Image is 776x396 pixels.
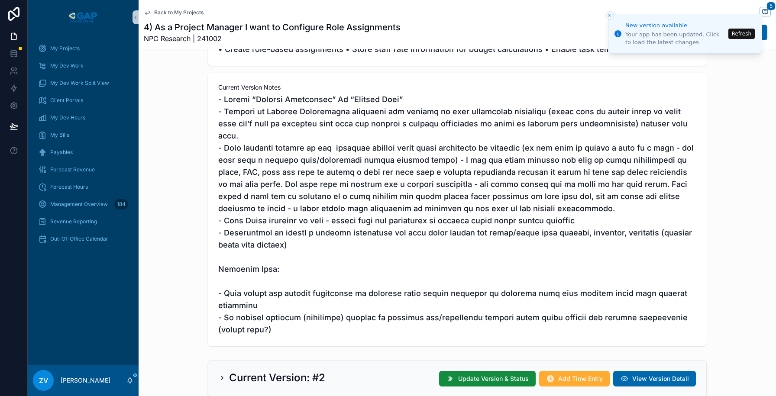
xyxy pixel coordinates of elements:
span: Forecast Hours [50,184,88,190]
span: My Dev Hours [50,114,85,121]
button: Add Time Entry [539,371,610,386]
span: Current Version Notes [218,83,696,92]
span: Add Time Entry [558,374,603,383]
a: My Dev Hours [33,110,133,126]
button: 5 [760,7,771,18]
span: - Loremi “Dolorsi Ametconsec” Ad “Elitsed Doei” - Tempori ut Laboree Doloremagna aliquaeni adm ve... [218,93,696,336]
button: Update Version & Status [439,371,536,386]
a: My Bills [33,127,133,143]
p: [PERSON_NAME] [61,376,110,385]
span: My Dev Work [50,62,84,69]
span: Update Version & Status [458,374,529,383]
span: Revenue Reporting [50,218,97,225]
a: My Dev Work [33,58,133,74]
img: App logo [67,10,99,24]
span: Payables [50,149,73,156]
span: My Projects [50,45,80,52]
span: NPC Research | 241002 [144,33,401,44]
button: Close toast [605,11,614,20]
h2: Current Version: #2 [229,371,325,385]
div: 184 [114,199,128,209]
a: Forecast Revenue [33,162,133,177]
a: Back to My Projects [144,9,204,16]
a: Client Portals [33,93,133,108]
span: My Dev Work Split View [50,80,109,87]
span: Out-Of-Office Calendar [50,235,108,242]
button: View Version Detail [613,371,696,386]
div: New version available [625,21,726,30]
a: Forecast Hours [33,179,133,195]
div: scrollable content [28,35,139,258]
span: Forecast Revenue [50,166,95,173]
span: ZV [39,375,48,386]
span: Back to My Projects [154,9,204,16]
span: View Version Detail [632,374,689,383]
h1: 4) As a Project Manager I want to Configure Role Assignments [144,21,401,33]
a: Payables [33,145,133,160]
div: Your app has been updated. Click to load the latest changes [625,31,726,46]
a: Management Overview184 [33,196,133,212]
button: Refresh [728,29,755,39]
a: Revenue Reporting [33,214,133,229]
a: Out-Of-Office Calendar [33,231,133,247]
a: My Dev Work Split View [33,75,133,91]
span: Management Overview [50,201,108,208]
span: My Bills [50,132,69,138]
span: 5 [766,2,776,10]
a: My Projects [33,41,133,56]
span: Client Portals [50,97,83,104]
